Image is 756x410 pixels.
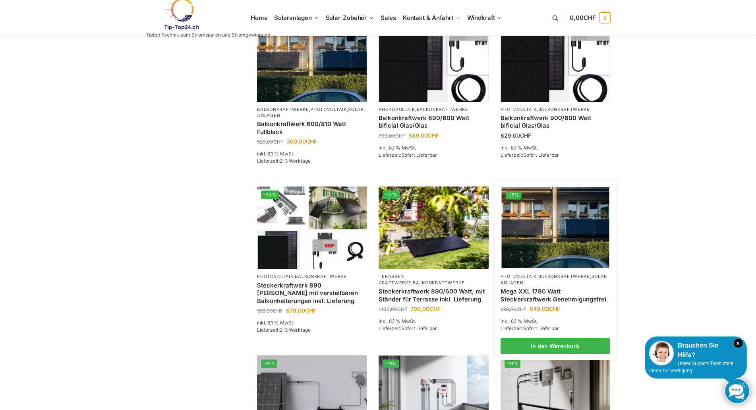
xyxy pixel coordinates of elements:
span: Lieferzeit: [257,158,311,164]
a: -15%2 Balkonkraftwerke [501,187,609,268]
a: Photovoltaik [501,274,537,279]
span: CHF [429,305,441,312]
bdi: 999,00 [257,308,283,314]
a: Photovoltaik [379,107,415,112]
bdi: 360,00 [286,138,317,145]
a: Balkonkraftwerke [257,107,309,112]
a: Terassen Kraftwerke [379,274,411,285]
bdi: 799,00 [410,305,441,312]
a: Balkonkraftwerk 900/600 Watt bificial Glas/Glas [501,114,610,130]
bdi: 999,00 [501,306,526,312]
span: Sofort Lieferbar [523,152,559,158]
p: inkl. 8,1 % MwSt. [379,144,488,152]
p: , , [501,274,610,286]
img: 2 Balkonkraftwerke [501,187,609,268]
a: Photovoltaik [501,107,537,112]
a: Photovoltaik [257,274,293,279]
a: Steckerkraftwerk 890 Watt mit verstellbaren Balkonhalterungen inkl. Lieferung [257,282,367,305]
span: Solaranlagen [274,14,312,21]
a: Solaranlagen [501,274,607,285]
a: -31%2 Balkonkraftwerke [257,19,367,101]
span: CHF [516,306,526,312]
a: Photovoltaik [310,107,346,112]
span: Lieferzeit: [379,152,437,158]
bdi: 589,00 [408,132,439,139]
span: CHF [305,307,316,314]
p: , [379,107,488,113]
img: Bificiales Hochleistungsmodul [379,19,488,101]
img: 2 Balkonkraftwerke [257,19,367,101]
span: CHF [520,132,531,139]
span: Lieferzeit: [501,152,559,158]
bdi: 700,00 [379,133,405,139]
span: Sofort Lieferbar [523,325,559,331]
span: Lieferzeit: [379,325,437,331]
p: inkl. 8,1 % MwSt. [379,318,488,325]
a: Balkonkraftwerke [295,274,346,279]
span: CHF [273,308,283,314]
a: Balkonkraftwerk 600/810 Watt Fullblack [257,120,367,136]
a: -27%Steckerkraftwerk 890/600 Watt, mit Ständer für Terrasse inkl. Lieferung [379,187,488,269]
div: Brauchen Sie Hilfe? [649,341,742,360]
a: Steckerkraftwerk 890/600 Watt, mit Ständer für Terrasse inkl. Lieferung [379,288,488,303]
bdi: 849,00 [530,305,560,312]
img: Customer service [649,341,674,365]
span: Kontakt & Anfahrt [403,14,453,21]
p: inkl. 8,1 % MwSt. [501,318,610,325]
a: -32%860 Watt Komplett mit Balkonhalterung [257,187,367,269]
a: Solaranlagen [257,107,364,118]
p: , [501,107,610,113]
a: Balkonkraftwerke [538,274,590,279]
span: CHF [584,14,596,21]
span: Lieferzeit: [257,327,311,333]
p: , [379,274,488,286]
span: Solar-Zubehör [326,14,367,21]
span: CHF [549,305,560,312]
span: 0 [599,12,611,23]
bdi: 520,00 [257,139,283,145]
p: Tiptop Technik zum Stromsparen und Stromgewinnung [146,33,270,37]
a: Balkonkraftwerke [538,107,590,112]
bdi: 679,00 [286,307,316,314]
span: Lieferzeit: [501,325,559,331]
span: CHF [395,133,405,139]
a: 0,00CHF 0 [570,6,610,30]
p: inkl. 8,1 % MwSt. [257,150,367,157]
i: Schließen [734,339,742,348]
p: , , [257,107,367,119]
bdi: 1.100,00 [379,306,407,312]
span: 2-3 Werktage [280,327,311,333]
a: In den Warenkorb legen: „Mega XXL 1780 Watt Steckerkraftwerk Genehmigungsfrei.“ [501,338,610,354]
span: 0,00 [570,14,596,21]
span: Windkraft [467,14,495,21]
span: CHF [428,132,439,139]
a: -16%Bificiales Hochleistungsmodul [379,19,488,101]
span: CHF [306,138,317,145]
span: Sofort Lieferbar [401,152,437,158]
a: Balkonkraftwerk 890/600 Watt bificial Glas/Glas [379,114,488,130]
img: Steckerkraftwerk 890/600 Watt, mit Ständer für Terrasse inkl. Lieferung [379,187,488,269]
a: Mega XXL 1780 Watt Steckerkraftwerk Genehmigungsfrei. [501,288,610,303]
p: inkl. 8,1 % MwSt. [257,319,367,326]
p: , [257,274,367,280]
span: Unser Support-Team steht Ihnen zur Verfügung [649,361,733,373]
span: CHF [273,139,283,145]
a: Balkonkraftwerke [417,107,468,112]
span: CHF [397,306,407,312]
span: 2-3 Werktage [280,158,311,164]
img: 860 Watt Komplett mit Balkonhalterung [257,187,367,269]
p: inkl. 8,1 % MwSt. [501,144,610,152]
bdi: 629,00 [501,132,531,139]
img: Bificiales Hochleistungsmodul [501,19,610,101]
span: Sales [381,14,396,21]
a: Balkonkraftwerke [413,280,464,286]
span: Sofort Lieferbar [401,325,437,331]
